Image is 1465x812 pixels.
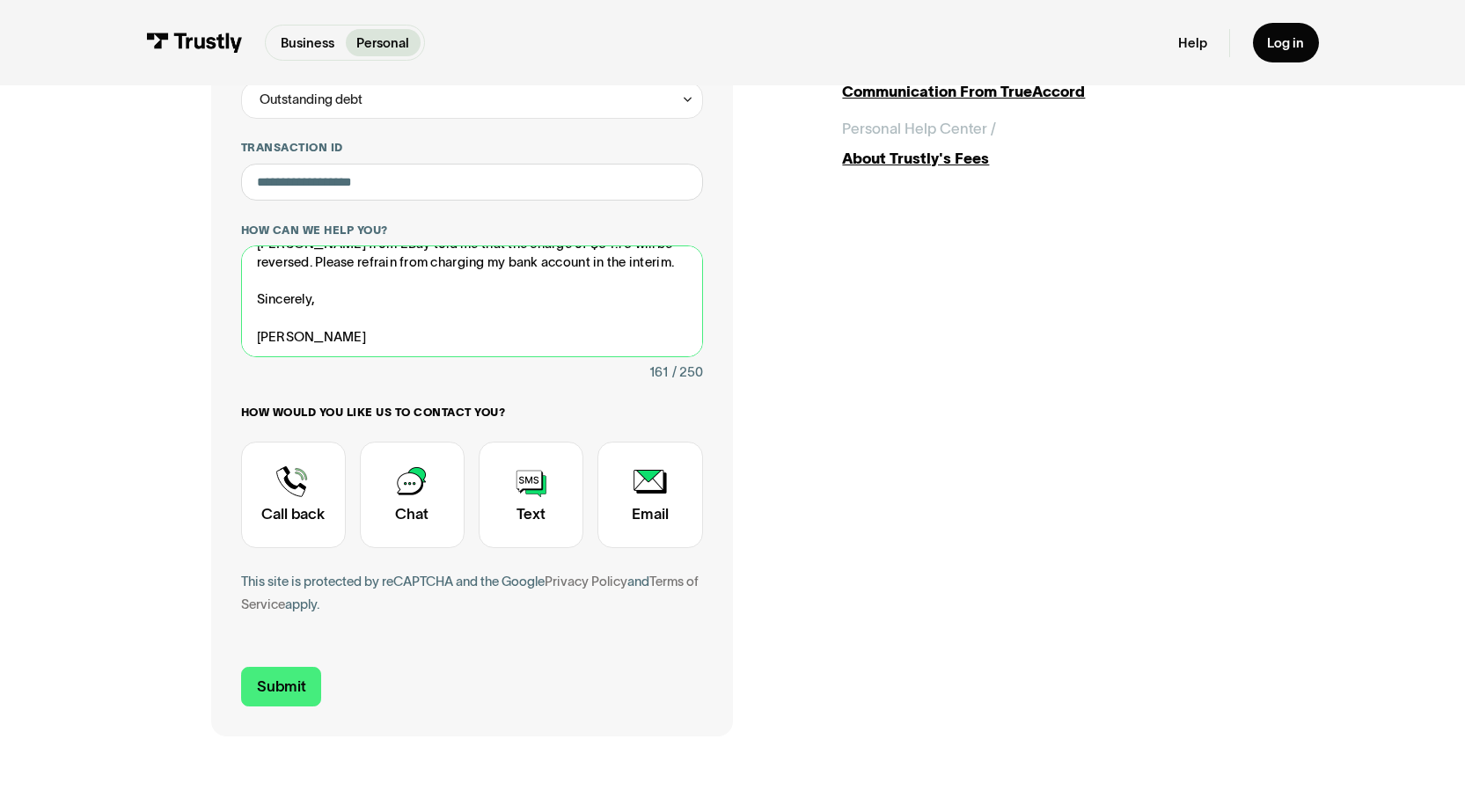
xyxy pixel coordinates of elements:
[241,82,703,119] div: Outstanding debt
[1178,34,1207,51] a: Help
[241,574,699,611] a: Terms of Service
[146,33,243,53] img: Trustly Logo
[842,118,996,140] div: Personal Help Center /
[672,361,703,383] div: / 250
[241,570,703,615] div: This site is protected by reCAPTCHA and the Google and apply.
[545,574,627,589] a: Privacy Policy
[649,361,668,383] div: 161
[260,88,363,110] div: Outstanding debt
[1267,34,1304,51] div: Log in
[842,81,1254,103] div: Communication From TrueAccord
[241,406,703,421] label: How would you like us to contact you?
[241,141,703,156] label: Transaction ID
[356,33,409,53] p: Personal
[1253,23,1320,62] a: Log in
[269,29,345,56] a: Business
[241,667,322,706] input: Submit
[241,223,703,238] label: How can we help you?
[281,33,334,53] p: Business
[842,118,1254,170] a: Personal Help Center /About Trustly's Fees
[346,29,421,56] a: Personal
[842,148,1254,170] div: About Trustly's Fees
